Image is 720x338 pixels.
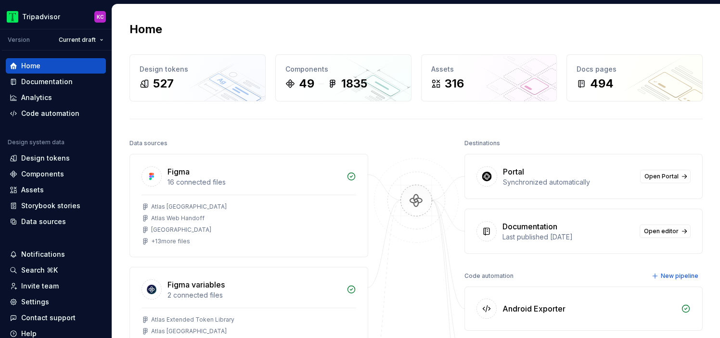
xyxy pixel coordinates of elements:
[421,54,557,101] a: Assets316
[6,247,106,262] button: Notifications
[649,269,703,283] button: New pipeline
[167,279,225,290] div: Figma variables
[129,137,167,150] div: Data sources
[644,173,679,180] span: Open Portal
[21,93,52,102] div: Analytics
[129,22,162,37] h2: Home
[502,303,566,314] div: Android Exporter
[285,64,401,74] div: Components
[299,76,314,91] div: 49
[503,166,524,177] div: Portal
[151,203,227,211] div: Atlas [GEOGRAPHIC_DATA]
[167,166,190,177] div: Figma
[590,76,614,91] div: 494
[59,36,96,44] span: Current draft
[8,138,64,146] div: Design system data
[6,58,106,74] a: Home
[21,169,64,179] div: Components
[566,54,703,101] a: Docs pages494
[21,185,44,195] div: Assets
[7,11,18,23] img: 0ed0e8b8-9446-497d-bad0-376821b19aa5.png
[8,36,30,44] div: Version
[640,225,691,238] a: Open editor
[6,278,106,294] a: Invite team
[661,272,698,280] span: New pipeline
[22,12,60,22] div: Tripadvisor
[151,226,211,234] div: [GEOGRAPHIC_DATA]
[6,106,106,121] a: Code automation
[6,90,106,105] a: Analytics
[502,221,557,232] div: Documentation
[341,76,367,91] div: 1835
[464,137,500,150] div: Destinations
[21,281,59,291] div: Invite team
[577,64,693,74] div: Docs pages
[97,13,104,21] div: KC
[6,263,106,278] button: Search ⌘K
[502,232,634,242] div: Last published [DATE]
[644,227,679,235] span: Open editor
[431,64,547,74] div: Assets
[275,54,411,101] a: Components491835
[21,77,73,87] div: Documentation
[21,109,79,118] div: Code automation
[21,250,65,259] div: Notifications
[6,74,106,89] a: Documentation
[21,297,49,307] div: Settings
[6,198,106,213] a: Storybook stories
[129,54,266,101] a: Design tokens527
[167,290,341,300] div: 2 connected files
[151,238,190,245] div: + 13 more files
[6,150,106,166] a: Design tokens
[6,182,106,198] a: Assets
[21,153,70,163] div: Design tokens
[21,313,76,323] div: Contact support
[6,214,106,229] a: Data sources
[21,201,80,211] div: Storybook stories
[151,214,205,222] div: Atlas Web Handoff
[167,177,341,187] div: 16 connected files
[6,294,106,310] a: Settings
[6,166,106,182] a: Components
[129,154,368,257] a: Figma16 connected filesAtlas [GEOGRAPHIC_DATA]Atlas Web Handoff[GEOGRAPHIC_DATA]+13more files
[140,64,256,74] div: Design tokens
[21,61,40,71] div: Home
[153,76,174,91] div: 527
[503,177,635,187] div: Synchronized automatically
[151,327,227,335] div: Atlas [GEOGRAPHIC_DATA]
[445,76,464,91] div: 316
[2,6,110,27] button: TripadvisorKC
[21,217,66,226] div: Data sources
[21,265,58,275] div: Search ⌘K
[640,170,691,183] a: Open Portal
[464,269,514,283] div: Code automation
[151,316,234,324] div: Atlas Extended Token Library
[54,33,108,47] button: Current draft
[6,310,106,325] button: Contact support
